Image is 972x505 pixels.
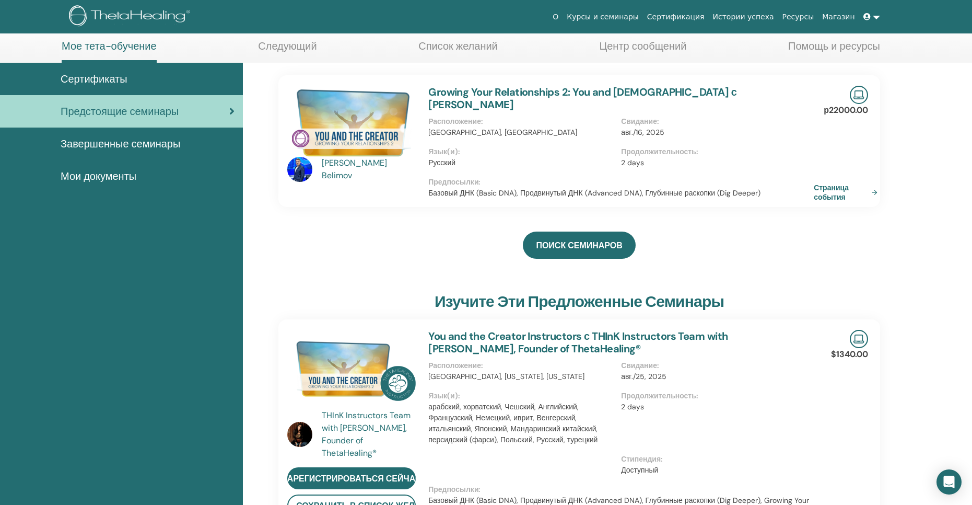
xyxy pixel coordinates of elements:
[818,7,859,27] a: Магазин
[61,168,136,184] span: Мои документы
[435,292,724,311] h3: Изучите эти предложенные семинары
[61,71,127,87] span: Сертификаты
[428,391,615,401] p: Язык(и) :
[621,371,807,382] p: авг./25, 2025
[428,360,615,371] p: Расположение :
[287,86,416,160] img: Growing Your Relationships 2: You and God
[62,40,157,63] a: Мое тета-обучение
[621,401,807,412] p: 2 days
[428,484,814,495] p: Предпосылки :
[536,240,622,251] span: ПОИСК СЕМИНАРОВ
[428,116,615,127] p: Расположение :
[599,40,686,60] a: Центр сообщений
[428,157,615,168] p: Русский
[824,104,868,117] p: р22000.00
[322,409,418,460] a: THInK Instructors Team with [PERSON_NAME], Founder of ThetaHealing®
[428,146,615,157] p: Язык(и) :
[322,157,418,182] a: [PERSON_NAME] Belimov
[621,116,807,127] p: Свидание :
[814,183,882,202] a: Страница события
[287,330,416,412] img: You and the Creator Instructors
[523,232,635,259] a: ПОИСК СЕМИНАРОВ
[621,157,807,168] p: 2 days
[428,401,615,445] p: арабский, хорватский, Чешский, Английский, Французский, Немецкий, иврит, Венгерский, итальянский,...
[428,188,814,199] p: Базовый ДНК (Basic DNA), Продвинутый ДНК (Advanced DNA), Глубинные раскопки (Dig Deeper)
[428,177,814,188] p: Предпосылки :
[850,330,868,348] img: Live Online Seminar
[287,467,416,489] a: зарегистрироваться сейчас
[621,127,807,138] p: авг./16, 2025
[709,7,778,27] a: Истории успеха
[831,348,868,361] p: $1340.00
[428,371,615,382] p: [GEOGRAPHIC_DATA], [US_STATE], [US_STATE]
[428,127,615,138] p: [GEOGRAPHIC_DATA], [GEOGRAPHIC_DATA]
[548,7,563,27] a: О
[621,360,807,371] p: Свидание :
[258,40,317,60] a: Следующий
[563,7,643,27] a: Курсы и семинары
[621,146,807,157] p: Продолжительность :
[287,422,312,447] img: default.jpg
[69,5,194,29] img: logo.png
[936,469,962,495] div: Open Intercom Messenger
[643,7,709,27] a: Сертификация
[621,465,807,476] p: Доступный
[282,473,421,484] span: зарегистрироваться сейчас
[621,454,807,465] p: Стипендия :
[418,40,498,60] a: Список желаний
[287,157,312,182] img: default.jpg
[788,40,880,60] a: Помощь и ресурсы
[850,86,868,104] img: Live Online Seminar
[61,136,180,152] span: Завершенные семинары
[778,7,818,27] a: Ресурсы
[428,329,728,355] a: You and the Creator Instructors с THInK Instructors Team with [PERSON_NAME], Founder of ThetaHeal...
[428,85,736,111] a: Growing Your Relationships 2: You and [DEMOGRAPHIC_DATA] с [PERSON_NAME]
[621,391,807,401] p: Продолжительность :
[61,104,179,119] span: Предстоящие семинары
